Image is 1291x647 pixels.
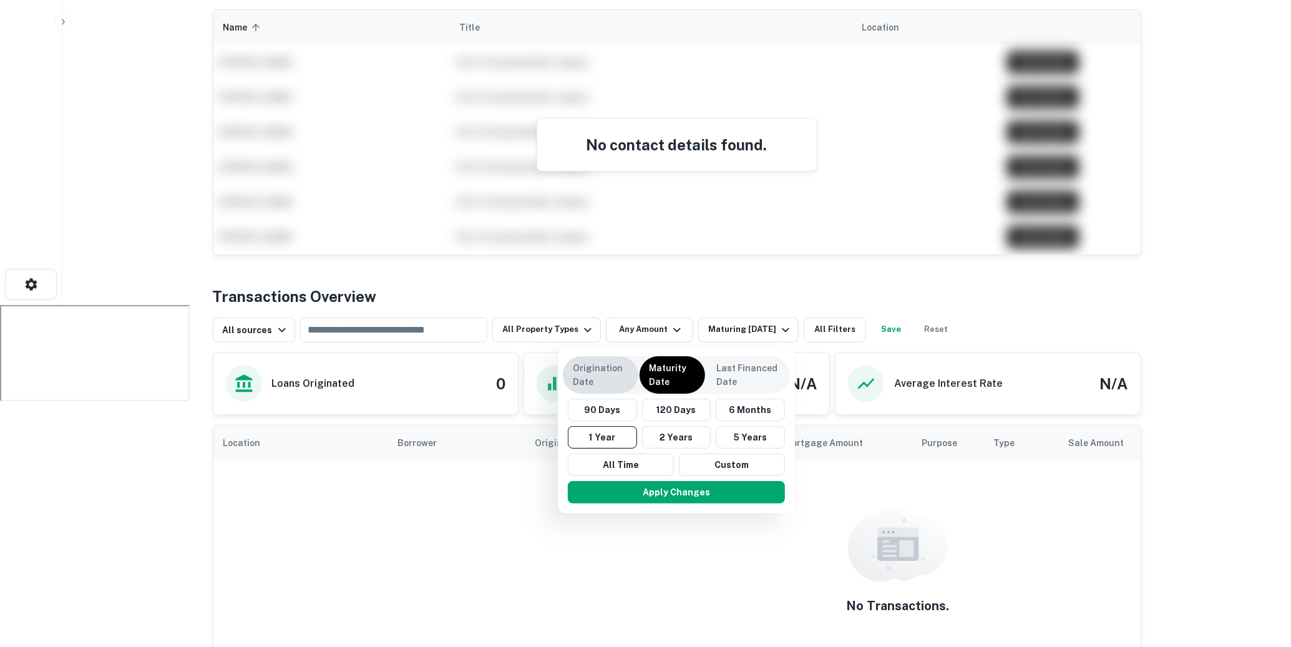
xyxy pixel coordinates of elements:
p: Last Financed Date [716,361,780,389]
iframe: Chat Widget [1229,507,1291,567]
p: Maturity Date [650,361,695,389]
button: 90 Days [568,399,637,421]
button: 2 Years [642,426,711,449]
button: 5 Years [716,426,785,449]
button: 6 Months [716,399,785,421]
button: Custom [679,454,785,476]
button: Apply Changes [568,481,785,503]
button: All Time [568,454,674,476]
button: 120 Days [642,399,711,421]
button: 1 Year [568,426,637,449]
p: Origination Date [573,361,628,389]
